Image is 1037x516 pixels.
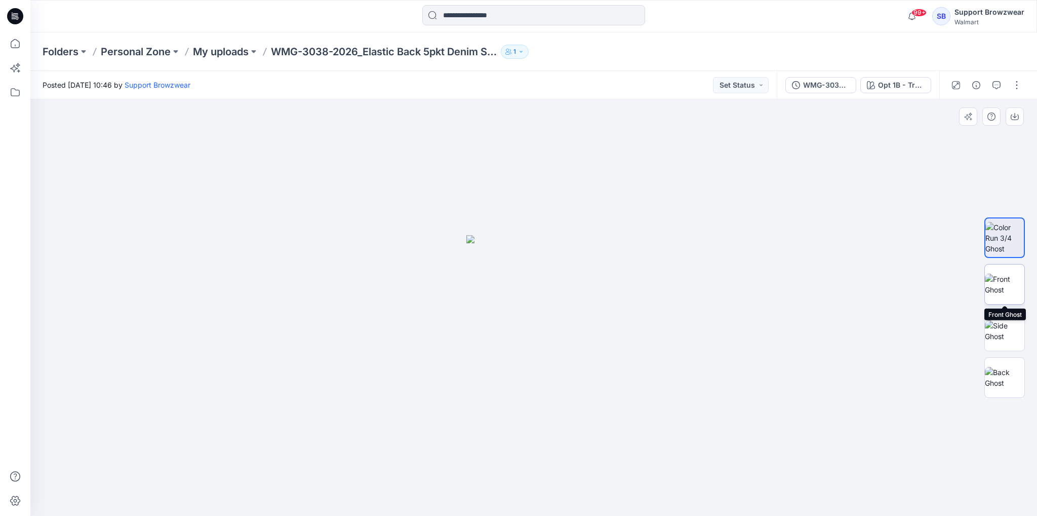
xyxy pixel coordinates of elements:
[954,6,1024,18] div: Support Browzwear
[785,77,856,93] button: WMG-3038-2026_Elastic Back 5pkt Denim Shorts 3 Inseam_single colorway
[803,80,850,91] div: WMG-3038-2026_Elastic Back 5pkt Denim Shorts 3 Inseam_single colorway
[932,7,950,25] div: SB
[968,77,984,93] button: Details
[911,9,927,17] span: 99+
[513,46,516,57] p: 1
[43,80,190,90] span: Posted [DATE] 10:46 by
[954,18,1024,26] div: Walmart
[860,77,931,93] button: Opt 1B - True Medium Wash 2
[985,320,1024,342] img: Side Ghost
[43,45,78,59] a: Folders
[985,367,1024,388] img: Back Ghost
[125,81,190,89] a: Support Browzwear
[193,45,249,59] a: My uploads
[501,45,529,59] button: 1
[101,45,171,59] a: Personal Zone
[271,45,497,59] p: WMG-3038-2026_Elastic Back 5pkt Denim Shorts 3 Inseam_single colorway
[985,222,1024,254] img: Color Run 3/4 Ghost
[985,274,1024,295] img: Front Ghost
[878,80,925,91] div: Opt 1B - True Medium Wash 2
[466,235,601,516] img: eyJhbGciOiJIUzI1NiIsImtpZCI6IjAiLCJzbHQiOiJzZXMiLCJ0eXAiOiJKV1QifQ.eyJkYXRhIjp7InR5cGUiOiJzdG9yYW...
